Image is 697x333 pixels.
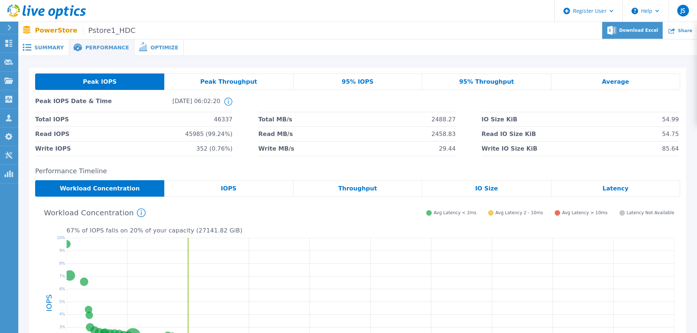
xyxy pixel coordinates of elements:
[619,28,658,33] span: Download Excel
[200,79,257,85] span: Peak Throughput
[258,141,294,156] span: Write MB/s
[258,112,292,126] span: Total MB/s
[459,79,514,85] span: 95% Throughput
[59,261,65,265] text: 8%
[562,210,607,216] span: Avg Latency > 10ms
[45,275,53,330] h4: IOPS
[342,79,374,85] span: 95% IOPS
[214,112,233,126] span: 46337
[34,45,64,50] span: Summary
[221,186,237,192] span: IOPS
[83,26,135,35] span: Pstore1_HDC
[431,127,456,141] span: 2458.83
[662,127,679,141] span: 54.75
[678,29,692,33] span: Share
[44,208,146,217] h4: Workload Concentration
[128,98,220,112] span: [DATE] 06:02:20
[35,167,680,175] h2: Performance Timeline
[35,141,71,156] span: Write IOPS
[662,141,679,156] span: 85.64
[57,236,65,240] text: 10%
[85,45,129,50] span: Performance
[495,210,543,216] span: Avg Latency 2 - 10ms
[35,98,128,112] span: Peak IOPS Date & Time
[67,227,674,234] p: 67 % of IOPS falls on 20 % of your capacity ( 27141.82 GiB )
[627,210,674,216] span: Latency Not Available
[258,127,293,141] span: Read MB/s
[662,112,679,126] span: 54.99
[59,249,65,253] text: 9%
[481,141,537,156] span: Write IO Size KiB
[150,45,178,50] span: Optimize
[35,127,70,141] span: Read IOPS
[681,8,685,14] span: JS
[196,141,233,156] span: 352 (0.76%)
[59,274,65,278] text: 7%
[35,112,69,126] span: Total IOPS
[83,79,116,85] span: Peak IOPS
[434,210,476,216] span: Avg Latency < 2ms
[338,186,377,192] span: Throughput
[603,186,629,192] span: Latency
[475,186,498,192] span: IO Size
[431,112,456,126] span: 2488.27
[481,127,536,141] span: Read IO Size KiB
[481,112,517,126] span: IO Size KiB
[439,141,456,156] span: 29.44
[185,127,232,141] span: 45985 (99.24%)
[35,26,136,35] p: PowerStore
[602,79,629,85] span: Average
[60,186,140,192] span: Workload Concentration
